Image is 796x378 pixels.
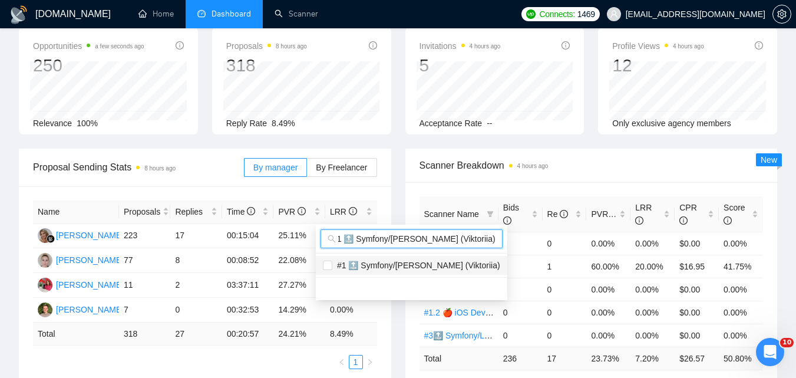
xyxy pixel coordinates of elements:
a: P[PERSON_NAME] [38,304,124,314]
span: 8.49% [272,119,295,128]
td: 0 [543,301,587,324]
span: New [761,155,777,165]
td: 0.00% [630,278,675,301]
td: Total [420,347,498,370]
span: PVR [591,209,619,219]
td: 0.00% [325,298,377,323]
img: gigradar-bm.png [47,235,55,243]
td: 11 [119,273,171,298]
td: 14.29% [273,298,325,323]
td: 0 [498,324,543,347]
td: 0.00% [586,324,630,347]
td: 0 [170,298,222,323]
td: 00:15:04 [222,223,274,248]
span: info-circle [679,216,688,225]
td: 27 [170,323,222,346]
td: $ 26.57 [675,347,719,370]
td: 8 [170,248,222,273]
td: 0.00% [719,324,763,347]
td: 0 [498,232,543,255]
td: 0 [498,278,543,301]
td: 22.08% [273,248,325,273]
span: Only exclusive agency members [612,119,731,128]
td: 223 [119,223,171,248]
td: 2 [170,273,222,298]
span: By manager [253,163,298,172]
span: Proposals [226,39,307,53]
td: 77 [119,248,171,273]
span: 10 [780,338,794,347]
a: homeHome [138,9,174,19]
time: 8 hours ago [144,165,176,172]
span: Scanner Name [424,209,479,219]
span: LRR [330,207,357,216]
img: P [38,303,52,317]
span: search [328,235,336,243]
button: left [335,355,349,369]
li: Next Page [363,355,377,369]
span: Proposal Sending Stats [33,160,244,175]
img: MC [38,228,52,243]
span: info-circle [298,207,306,215]
td: 7.20 % [630,347,675,370]
span: Proposals [124,205,160,218]
td: 318 [119,323,171,346]
span: Re [547,209,569,219]
a: searchScanner [275,9,318,19]
span: info-circle [503,216,511,225]
li: 1 [349,355,363,369]
span: info-circle [755,41,763,50]
td: 17 [170,223,222,248]
span: info-circle [176,41,184,50]
td: 1 [543,255,587,278]
span: Opportunities [33,39,144,53]
span: right [366,359,374,366]
button: setting [772,5,791,24]
th: Proposals [119,200,171,223]
td: 23.73 % [586,347,630,370]
span: Scanner Breakdown [420,158,764,173]
span: info-circle [560,210,568,218]
span: left [338,359,345,366]
td: 0 [543,278,587,301]
td: 0 [543,232,587,255]
td: 5 [498,255,543,278]
span: Replies [175,205,209,218]
td: 24.21 % [273,323,325,346]
td: 25.11% [273,223,325,248]
img: TK [38,253,52,268]
span: Bids [503,203,519,225]
span: user [610,10,618,18]
span: Acceptance Rate [420,119,483,128]
td: 236 [498,347,543,370]
li: Previous Page [335,355,349,369]
td: 03:37:11 [222,273,274,298]
span: 1469 [577,8,595,21]
td: 20.00% [630,255,675,278]
div: [PERSON_NAME] [56,229,124,242]
td: Total [33,323,119,346]
td: 0.00% [719,301,763,324]
img: logo [9,5,28,24]
td: 50.80 % [719,347,763,370]
span: setting [773,9,791,19]
iframe: Intercom live chat [756,338,784,366]
div: [PERSON_NAME] [56,303,124,316]
td: 60.00% [586,255,630,278]
span: Score [724,203,745,225]
time: 4 hours ago [673,43,704,50]
td: 0 [543,324,587,347]
span: Reply Rate [226,119,267,128]
time: 4 hours ago [470,43,501,50]
span: CPR [679,203,697,225]
span: filter [484,205,496,223]
a: #1.2 🍎 iOS Development Zadorozhnyi (Tam) 02/08 [424,308,613,317]
span: Invitations [420,39,501,53]
td: 8.49 % [325,323,377,346]
div: [PERSON_NAME] [56,254,124,267]
div: 5 [420,54,501,77]
td: 0.00% [586,278,630,301]
td: 00:32:53 [222,298,274,323]
img: upwork-logo.png [526,9,536,19]
span: Profile Views [612,39,704,53]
